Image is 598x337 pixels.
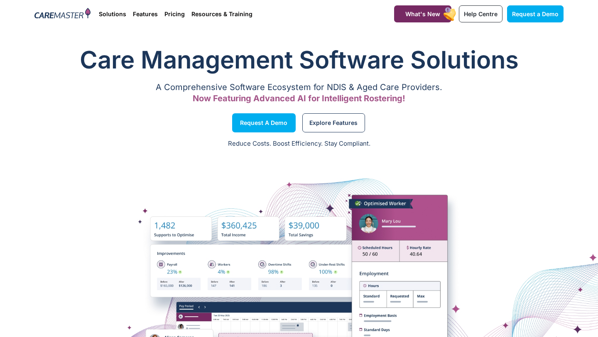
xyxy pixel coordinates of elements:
[394,5,451,22] a: What's New
[507,5,564,22] a: Request a Demo
[193,93,405,103] span: Now Featuring Advanced AI for Intelligent Rostering!
[464,10,498,17] span: Help Centre
[34,85,564,90] p: A Comprehensive Software Ecosystem for NDIS & Aged Care Providers.
[34,8,91,20] img: CareMaster Logo
[5,139,593,149] p: Reduce Costs. Boost Efficiency. Stay Compliant.
[240,121,287,125] span: Request a Demo
[302,113,365,132] a: Explore Features
[34,43,564,76] h1: Care Management Software Solutions
[512,10,559,17] span: Request a Demo
[309,121,358,125] span: Explore Features
[405,10,440,17] span: What's New
[232,113,296,132] a: Request a Demo
[459,5,502,22] a: Help Centre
